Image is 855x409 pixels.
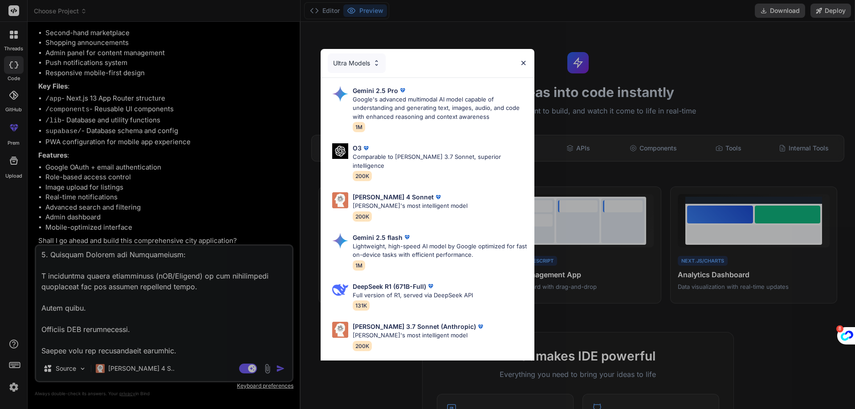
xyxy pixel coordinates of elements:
[332,322,348,338] img: Pick Models
[328,53,386,73] div: Ultra Models
[353,122,365,132] span: 1M
[353,300,370,311] span: 131K
[353,202,468,211] p: [PERSON_NAME]'s most intelligent model
[353,192,434,202] p: [PERSON_NAME] 4 Sonnet
[353,171,372,181] span: 200K
[353,282,426,291] p: DeepSeek R1 (671B-Full)
[353,331,485,340] p: [PERSON_NAME]'s most intelligent model
[353,291,473,300] p: Full version of R1, served via DeepSeek API
[332,143,348,159] img: Pick Models
[476,322,485,331] img: premium
[332,282,348,298] img: Pick Models
[434,193,443,202] img: premium
[426,282,435,291] img: premium
[332,192,348,208] img: Pick Models
[353,260,365,271] span: 1M
[353,233,403,242] p: Gemini 2.5 flash
[353,242,527,259] p: Lightweight, high-speed AI model by Google optimized for fast on-device tasks with efficient perf...
[332,86,348,102] img: Pick Models
[362,144,370,153] img: premium
[353,86,398,95] p: Gemini 2.5 Pro
[520,59,527,67] img: close
[353,95,527,121] p: Google's advanced multimodal AI model capable of understanding and generating text, images, audio...
[353,153,527,170] p: Comparable to [PERSON_NAME] 3.7 Sonnet, superior intelligence
[353,211,372,222] span: 200K
[403,233,411,242] img: premium
[353,143,362,153] p: O3
[373,59,380,67] img: Pick Models
[332,233,348,249] img: Pick Models
[353,341,372,351] span: 200K
[353,322,476,331] p: [PERSON_NAME] 3.7 Sonnet (Anthropic)
[398,86,407,95] img: premium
